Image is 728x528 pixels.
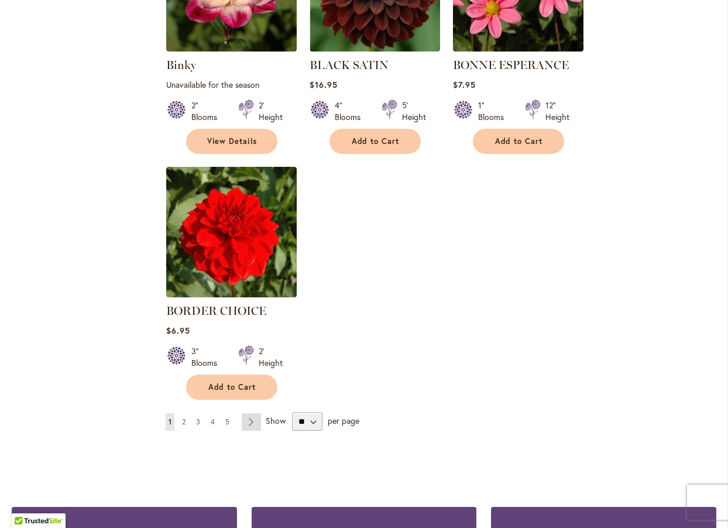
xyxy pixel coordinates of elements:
button: Add to Cart [329,129,421,154]
div: 5' Height [402,100,426,123]
a: 3 [193,413,203,431]
a: Binky [166,43,297,54]
div: 3" Blooms [191,345,224,369]
a: 2 [179,413,188,431]
span: 5 [225,417,229,426]
span: 2 [182,417,186,426]
span: Add to Cart [208,382,256,392]
div: 2' Height [259,345,283,369]
div: 2' Height [259,100,283,123]
a: BORDER CHOICE [166,289,297,300]
span: 3 [196,417,200,426]
a: Binky [166,58,196,72]
div: 2" Blooms [191,100,224,123]
div: 12" Height [545,100,569,123]
a: BLACK SATIN [310,43,440,54]
a: 5 [222,413,232,431]
span: $16.95 [310,79,338,90]
a: BONNE ESPERANCE [453,58,569,72]
div: 4" Blooms [335,100,368,123]
span: $7.95 [453,79,476,90]
div: 1" Blooms [478,100,511,123]
span: Show [266,415,286,426]
iframe: Launch Accessibility Center [9,486,42,519]
span: 4 [211,417,215,426]
button: Add to Cart [186,375,277,400]
a: BONNE ESPERANCE [453,43,583,54]
img: BORDER CHOICE [166,167,297,297]
p: Unavailable for the season [166,79,297,90]
a: View Details [186,129,277,154]
span: per page [328,415,359,426]
span: View Details [207,136,257,146]
span: Add to Cart [352,136,400,146]
a: BLACK SATIN [310,58,389,72]
button: Add to Cart [473,129,564,154]
span: Add to Cart [495,136,543,146]
a: 4 [208,413,218,431]
span: $6.95 [166,325,190,336]
a: BORDER CHOICE [166,304,266,318]
span: 1 [169,417,171,426]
